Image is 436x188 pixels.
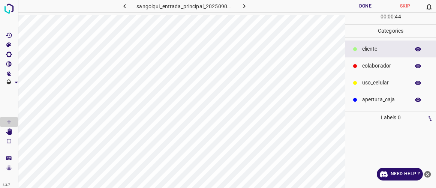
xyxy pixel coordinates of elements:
p: 44 [395,13,401,21]
a: Need Help ? [377,168,423,180]
p: Labels 0 [348,111,434,124]
img: logo [2,2,16,15]
div: colaborador [345,57,436,74]
div: uso_celular [345,74,436,91]
div: 4.3.7 [1,182,12,188]
h6: sangolqui_entrada_principal_20250903_130321_367458.jpg [136,2,232,12]
p: uso_celular [362,79,406,87]
p: 00 [388,13,394,21]
p: colaborador [362,62,406,70]
button: close-help [423,168,432,180]
p: Categories [345,25,436,37]
p: cliente [362,45,406,53]
p: apertura_caja [362,96,406,104]
div: apertura_caja [345,91,436,108]
div: cliente [345,41,436,57]
p: 00 [381,13,387,21]
div: : : [381,13,401,24]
